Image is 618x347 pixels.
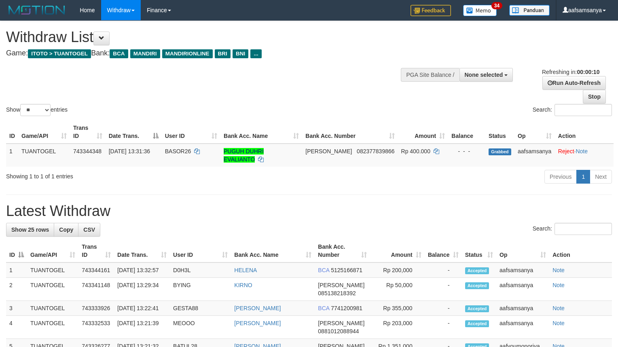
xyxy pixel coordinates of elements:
[401,148,430,154] span: Rp 400.000
[577,69,599,75] strong: 00:00:10
[318,282,364,288] span: [PERSON_NAME]
[489,148,511,155] span: Grabbed
[114,316,170,339] td: [DATE] 13:21:39
[496,278,549,301] td: aafsamsanya
[331,267,362,273] span: Copy 5125166871 to clipboard
[465,72,503,78] span: None selected
[576,170,590,184] a: 1
[6,144,18,167] td: 1
[170,278,231,301] td: BYING
[6,239,27,262] th: ID: activate to sort column descending
[370,301,425,316] td: Rp 355,000
[370,278,425,301] td: Rp 50,000
[514,121,555,144] th: Op: activate to sort column ascending
[590,170,612,184] a: Next
[78,223,100,237] a: CSV
[465,320,489,327] span: Accepted
[20,104,51,116] select: Showentries
[106,121,162,144] th: Date Trans.: activate to sort column descending
[6,169,252,180] div: Showing 1 to 1 of 1 entries
[558,148,574,154] a: Reject
[465,267,489,274] span: Accepted
[27,316,78,339] td: TUANTOGEL
[78,262,114,278] td: 743344161
[114,262,170,278] td: [DATE] 13:32:57
[70,121,106,144] th: Trans ID: activate to sort column ascending
[6,104,68,116] label: Show entries
[59,226,73,233] span: Copy
[331,305,362,311] span: Copy 7741200981 to clipboard
[370,239,425,262] th: Amount: activate to sort column ascending
[411,5,451,16] img: Feedback.jpg
[233,49,248,58] span: BNI
[6,278,27,301] td: 2
[27,301,78,316] td: TUANTOGEL
[109,148,150,154] span: [DATE] 13:31:36
[318,267,329,273] span: BCA
[425,316,462,339] td: -
[425,301,462,316] td: -
[491,2,502,9] span: 34
[114,239,170,262] th: Date Trans.: activate to sort column ascending
[54,223,78,237] a: Copy
[6,262,27,278] td: 1
[6,203,612,219] h1: Latest Withdraw
[28,49,91,58] span: ITOTO > TUANTOGEL
[370,316,425,339] td: Rp 203,000
[318,290,356,296] span: Copy 085138218392 to clipboard
[6,4,68,16] img: MOTION_logo.png
[496,301,549,316] td: aafsamsanya
[496,316,549,339] td: aafsamsanya
[83,226,95,233] span: CSV
[552,305,565,311] a: Note
[224,148,264,163] a: PUGUH DUHRI EVALIANTO
[6,121,18,144] th: ID
[78,239,114,262] th: Trans ID: activate to sort column ascending
[555,223,612,235] input: Search:
[305,148,352,154] span: [PERSON_NAME]
[220,121,302,144] th: Bank Acc. Name: activate to sort column ascending
[514,144,555,167] td: aafsamsanya
[6,301,27,316] td: 3
[18,121,70,144] th: Game/API: activate to sort column ascending
[549,239,612,262] th: Action
[234,282,252,288] a: KIRNO
[162,49,213,58] span: MANDIRIONLINE
[318,328,359,334] span: Copy 0881012088944 to clipboard
[583,90,606,104] a: Stop
[552,320,565,326] a: Note
[485,121,514,144] th: Status
[250,49,261,58] span: ...
[162,121,220,144] th: User ID: activate to sort column ascending
[425,278,462,301] td: -
[496,262,549,278] td: aafsamsanya
[234,320,281,326] a: [PERSON_NAME]
[544,170,577,184] a: Previous
[130,49,160,58] span: MANDIRI
[496,239,549,262] th: Op: activate to sort column ascending
[459,68,513,82] button: None selected
[18,144,70,167] td: TUANTOGEL
[170,301,231,316] td: GESTA88
[114,278,170,301] td: [DATE] 13:29:34
[11,226,49,233] span: Show 25 rows
[27,239,78,262] th: Game/API: activate to sort column ascending
[27,278,78,301] td: TUANTOGEL
[425,262,462,278] td: -
[465,305,489,312] span: Accepted
[78,316,114,339] td: 743332533
[6,49,404,57] h4: Game: Bank:
[542,76,606,90] a: Run Auto-Refresh
[509,5,550,16] img: panduan.png
[398,121,449,144] th: Amount: activate to sort column ascending
[555,104,612,116] input: Search:
[463,5,497,16] img: Button%20Memo.svg
[555,121,614,144] th: Action
[73,148,102,154] span: 743344348
[533,104,612,116] label: Search:
[533,223,612,235] label: Search:
[552,282,565,288] a: Note
[231,239,315,262] th: Bank Acc. Name: activate to sort column ascending
[78,278,114,301] td: 743341148
[318,320,364,326] span: [PERSON_NAME]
